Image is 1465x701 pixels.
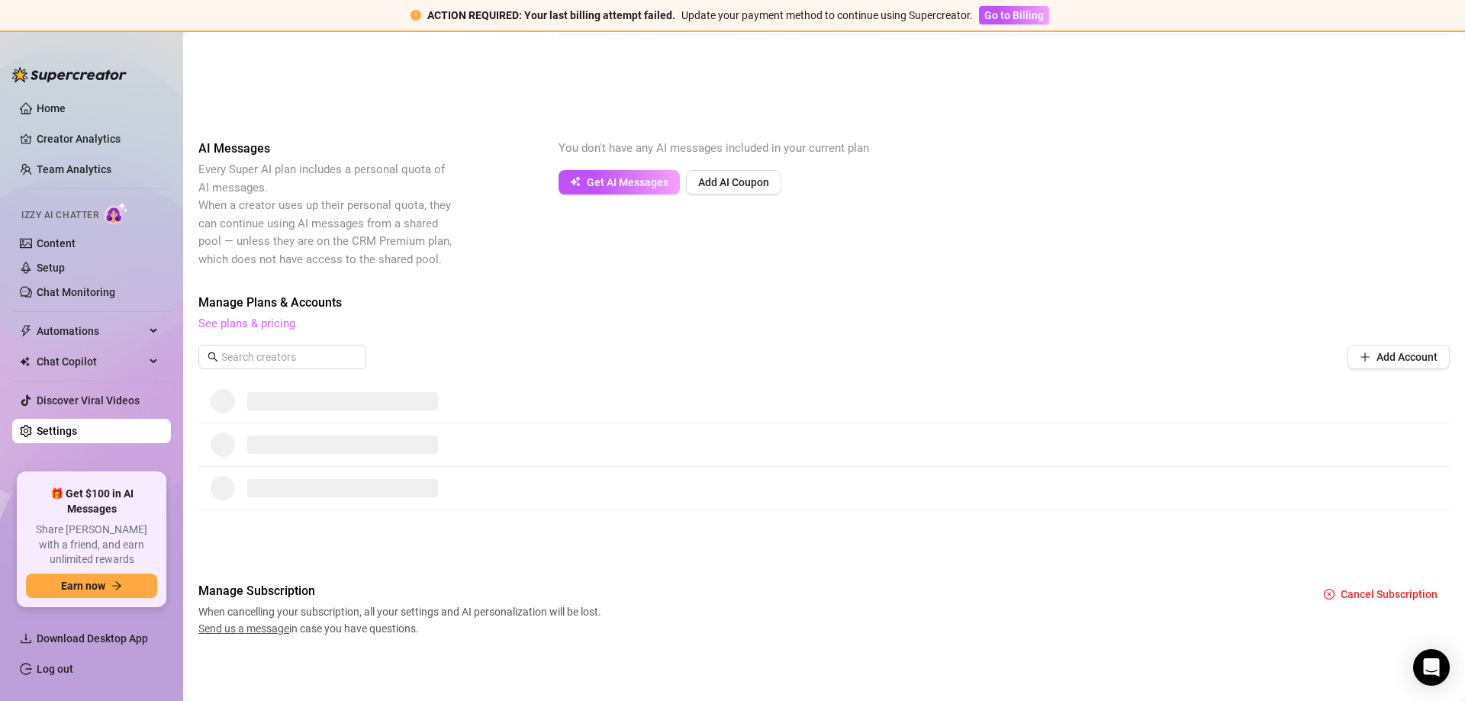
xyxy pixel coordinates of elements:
span: Manage Plans & Accounts [198,294,1450,312]
a: See plans & pricing [198,317,295,330]
a: Log out [37,663,73,675]
img: Chat Copilot [20,356,30,367]
span: You don't have any AI messages included in your current plan [559,141,869,155]
button: Earn nowarrow-right [26,574,157,598]
span: Manage Subscription [198,582,606,600]
button: Add Account [1347,345,1450,369]
span: Automations [37,319,145,343]
span: close-circle [1324,589,1335,600]
button: Cancel Subscription [1312,582,1450,606]
a: Content [37,237,76,249]
span: Download Desktop App [37,632,148,645]
span: plus [1360,352,1370,362]
a: Chat Monitoring [37,286,115,298]
a: Creator Analytics [37,127,159,151]
button: Go to Billing [979,6,1049,24]
span: Share [PERSON_NAME] with a friend, and earn unlimited rewards [26,523,157,568]
span: arrow-right [111,580,122,591]
span: Add Account [1376,351,1438,363]
a: Home [37,102,66,114]
span: Earn now [61,580,105,592]
div: Open Intercom Messenger [1413,649,1450,686]
span: Add AI Coupon [698,176,769,188]
span: thunderbolt [20,325,32,337]
button: Add AI Coupon [686,170,781,195]
img: AI Chatter [105,202,128,224]
a: Setup [37,262,65,274]
span: Cancel Subscription [1341,588,1438,600]
img: logo-BBDzfeDw.svg [12,67,127,82]
input: Search creators [221,349,345,365]
span: AI Messages [198,140,455,158]
a: Discover Viral Videos [37,394,140,407]
span: Chat Copilot [37,349,145,374]
span: download [20,632,32,645]
a: Go to Billing [979,9,1049,21]
button: Get AI Messages [559,170,680,195]
span: Get AI Messages [587,176,668,188]
a: Team Analytics [37,163,111,175]
a: Settings [37,425,77,437]
span: Izzy AI Chatter [21,208,98,223]
span: search [208,352,218,362]
span: Send us a message [198,622,289,635]
span: exclamation-circle [411,10,421,21]
span: Go to Billing [984,9,1044,21]
span: Every Super AI plan includes a personal quota of AI messages. When a creator uses up their person... [198,162,452,266]
span: Update your payment method to continue using Supercreator. [681,9,973,21]
span: 🎁 Get $100 in AI Messages [26,487,157,516]
strong: ACTION REQUIRED: Your last billing attempt failed. [427,9,675,21]
span: When cancelling your subscription, all your settings and AI personalization will be lost. in case... [198,603,606,637]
